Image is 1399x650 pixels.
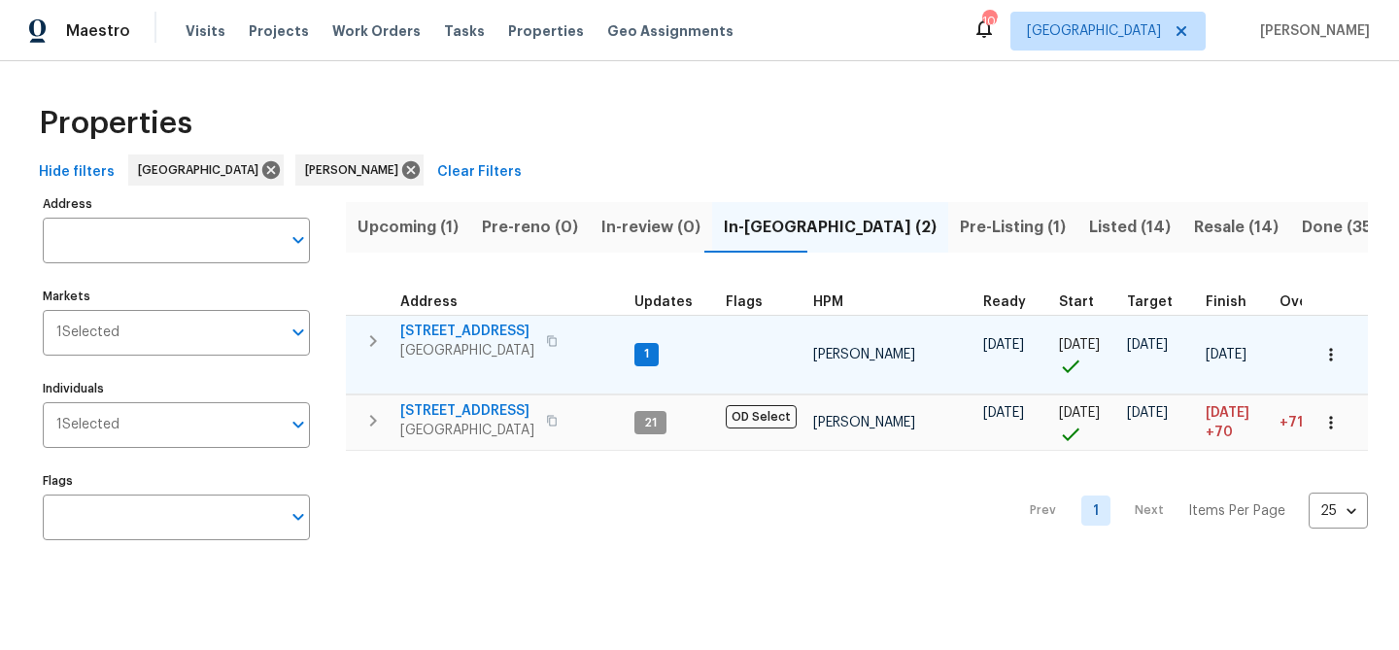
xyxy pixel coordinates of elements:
span: Work Orders [332,21,421,41]
span: [STREET_ADDRESS] [400,401,534,421]
span: [DATE] [1059,406,1100,420]
span: Overall [1280,295,1330,309]
span: Flags [726,295,763,309]
label: Individuals [43,383,310,394]
span: [GEOGRAPHIC_DATA] [400,421,534,440]
span: Properties [508,21,584,41]
a: Goto page 1 [1081,496,1110,526]
td: Project started on time [1051,315,1119,394]
span: [GEOGRAPHIC_DATA] [400,341,534,360]
div: Actual renovation start date [1059,295,1111,309]
span: Geo Assignments [607,21,734,41]
span: HPM [813,295,843,309]
span: [DATE] [983,338,1024,352]
span: Address [400,295,458,309]
span: Clear Filters [437,160,522,185]
nav: Pagination Navigation [1011,462,1368,559]
td: 71 day(s) past target finish date [1272,395,1355,451]
button: Hide filters [31,154,122,190]
p: Items Per Page [1188,501,1285,521]
td: Scheduled to finish 70 day(s) late [1198,395,1272,451]
td: Project started on time [1051,395,1119,451]
span: [PERSON_NAME] [813,348,915,361]
span: Projects [249,21,309,41]
span: In-[GEOGRAPHIC_DATA] (2) [724,214,937,241]
span: +71 [1280,416,1303,429]
span: [DATE] [1127,406,1168,420]
span: Done (358) [1302,214,1388,241]
span: 1 Selected [56,417,119,433]
span: [PERSON_NAME] [305,160,406,180]
button: Open [285,411,312,438]
span: 21 [636,415,665,431]
span: Target [1127,295,1173,309]
span: [PERSON_NAME] [1252,21,1370,41]
span: Maestro [66,21,130,41]
span: Visits [186,21,225,41]
span: +70 [1206,423,1233,442]
span: Pre-Listing (1) [960,214,1066,241]
div: 25 [1309,486,1368,536]
div: [GEOGRAPHIC_DATA] [128,154,284,186]
span: 1 Selected [56,325,119,341]
span: [DATE] [1206,406,1249,420]
span: Resale (14) [1194,214,1279,241]
div: Days past target finish date [1280,295,1348,309]
div: Earliest renovation start date (first business day after COE or Checkout) [983,295,1043,309]
span: [STREET_ADDRESS] [400,322,534,341]
label: Flags [43,475,310,487]
label: Address [43,198,310,210]
span: [DATE] [983,406,1024,420]
span: Start [1059,295,1094,309]
span: [PERSON_NAME] [813,416,915,429]
button: Clear Filters [429,154,529,190]
button: Open [285,319,312,346]
button: Open [285,503,312,530]
span: Listed (14) [1089,214,1171,241]
span: [DATE] [1127,338,1168,352]
span: In-review (0) [601,214,700,241]
span: Upcoming (1) [358,214,459,241]
span: Updates [634,295,693,309]
div: [PERSON_NAME] [295,154,424,186]
span: Pre-reno (0) [482,214,578,241]
span: Properties [39,114,192,133]
span: [GEOGRAPHIC_DATA] [1027,21,1161,41]
span: Finish [1206,295,1246,309]
span: Ready [983,295,1026,309]
button: Open [285,226,312,254]
span: [DATE] [1059,338,1100,352]
span: [GEOGRAPHIC_DATA] [138,160,266,180]
span: 1 [636,346,657,362]
label: Markets [43,291,310,302]
span: Hide filters [39,160,115,185]
div: Projected renovation finish date [1206,295,1264,309]
span: OD Select [726,405,797,428]
span: Tasks [444,24,485,38]
div: 100 [982,12,996,31]
span: [DATE] [1206,348,1246,361]
div: Target renovation project end date [1127,295,1190,309]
